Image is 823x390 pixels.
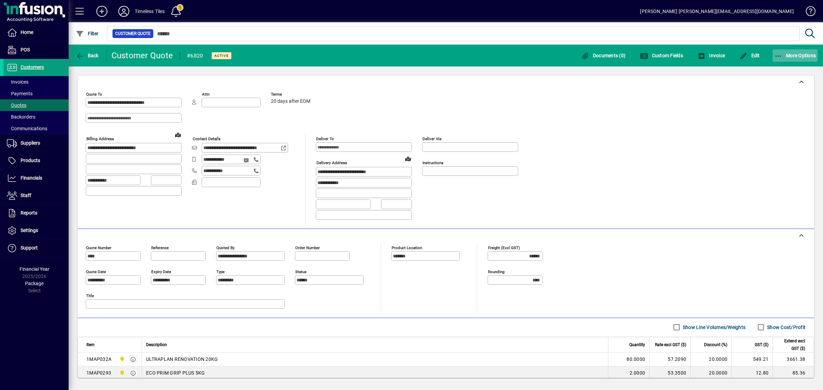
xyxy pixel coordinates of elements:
[295,245,320,250] mat-label: Order number
[316,136,334,141] mat-label: Deliver To
[801,1,814,24] a: Knowledge Base
[21,175,42,181] span: Financials
[214,53,229,58] span: Active
[216,269,225,274] mat-label: Type
[86,341,95,349] span: Item
[630,369,645,376] span: 2.0000
[3,170,69,187] a: Financials
[422,160,443,165] mat-label: Instructions
[187,50,203,61] div: #6820
[655,341,686,349] span: Rate excl GST ($)
[146,341,167,349] span: Description
[271,92,312,97] span: Terms
[7,102,26,108] span: Quotes
[3,41,69,59] a: POS
[118,369,126,377] span: Dunedin
[3,24,69,41] a: Home
[7,126,47,131] span: Communications
[20,266,49,272] span: Financial Year
[777,337,805,352] span: Extend excl GST ($)
[21,228,38,233] span: Settings
[3,111,69,123] a: Backorders
[135,6,165,17] div: Timeless Tiles
[271,99,310,104] span: 20 days after EOM
[76,31,99,36] span: Filter
[690,353,731,366] td: 20.0000
[91,5,113,17] button: Add
[118,355,126,363] span: Dunedin
[773,49,818,62] button: More Options
[422,136,441,141] mat-label: Deliver via
[627,356,645,363] span: 80.0000
[488,269,504,274] mat-label: Rounding
[21,158,40,163] span: Products
[488,245,520,250] mat-label: Freight (excl GST)
[704,341,727,349] span: Discount (%)
[69,49,106,62] app-page-header-button: Back
[739,53,760,58] span: Edit
[202,92,210,97] mat-label: Attn
[111,50,173,61] div: Customer Quote
[74,49,100,62] button: Back
[629,341,645,349] span: Quantity
[738,49,762,62] button: Edit
[21,140,40,146] span: Suppliers
[115,30,151,37] span: Customer Quote
[773,366,814,380] td: 85.36
[654,369,686,376] div: 53.3500
[146,369,205,376] span: ECO PRIM GRIP PLUS 5KG
[640,53,683,58] span: Custom Fields
[7,79,28,85] span: Invoices
[3,205,69,222] a: Reports
[681,324,746,331] label: Show Line Volumes/Weights
[3,123,69,134] a: Communications
[3,240,69,257] a: Support
[7,91,33,96] span: Payments
[21,64,44,70] span: Customers
[216,245,235,250] mat-label: Quoted by
[654,356,686,363] div: 57.2090
[86,269,106,274] mat-label: Quote date
[113,5,135,17] button: Profile
[3,99,69,111] a: Quotes
[146,356,218,363] span: ULTRAPLAN RENOVATION 20KG
[74,27,100,40] button: Filter
[581,53,625,58] span: Documents (0)
[3,222,69,239] a: Settings
[731,353,773,366] td: 549.21
[774,53,816,58] span: More Options
[7,114,35,120] span: Backorders
[21,47,30,52] span: POS
[86,92,102,97] mat-label: Quote To
[579,49,627,62] button: Documents (0)
[239,152,255,169] button: Send SMS
[3,152,69,169] a: Products
[3,76,69,88] a: Invoices
[76,53,99,58] span: Back
[151,269,171,274] mat-label: Expiry date
[3,88,69,99] a: Payments
[392,245,422,250] mat-label: Product location
[690,366,731,380] td: 20.0000
[21,29,33,35] span: Home
[86,245,111,250] mat-label: Quote number
[755,341,768,349] span: GST ($)
[295,269,307,274] mat-label: Status
[25,281,44,286] span: Package
[21,245,38,251] span: Support
[403,153,414,164] a: View on map
[3,187,69,204] a: Staff
[86,369,111,376] div: 1MAP0293
[640,6,794,17] div: [PERSON_NAME] [PERSON_NAME][EMAIL_ADDRESS][DOMAIN_NAME]
[86,293,94,298] mat-label: Title
[638,49,685,62] button: Custom Fields
[731,366,773,380] td: 12.80
[151,245,169,250] mat-label: Reference
[172,129,183,140] a: View on map
[773,353,814,366] td: 3661.38
[3,135,69,152] a: Suppliers
[21,210,37,216] span: Reports
[21,193,31,198] span: Staff
[86,356,111,363] div: 1MAP032A
[766,324,806,331] label: Show Cost/Profit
